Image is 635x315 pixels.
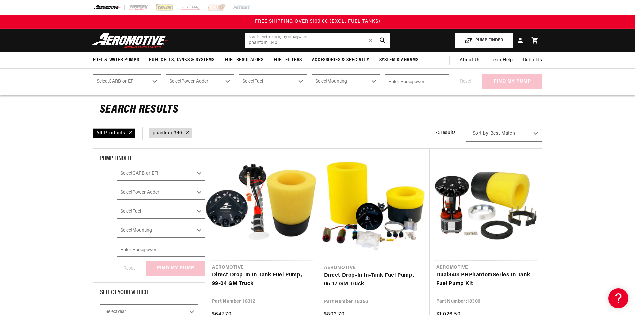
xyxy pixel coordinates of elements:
[149,57,214,64] span: Fuel Cells, Tanks & Systems
[93,128,135,138] div: All Products
[274,57,302,64] span: Fuel Filters
[153,130,183,137] a: phantom 340
[220,52,269,68] summary: Fuel Regulators
[117,185,206,200] select: Power Adder
[486,52,518,68] summary: Tech Help
[491,57,513,64] span: Tech Help
[117,223,206,238] select: Mounting
[385,74,449,89] input: Enter Horsepower
[466,125,542,142] select: Sort by
[379,57,419,64] span: System Diagrams
[100,155,131,162] span: PUMP FINDER
[117,166,206,181] select: CARB or EFI
[144,52,219,68] summary: Fuel Cells, Tanks & Systems
[269,52,307,68] summary: Fuel Filters
[117,204,206,219] select: Fuel
[166,74,234,89] select: Power Adder
[307,52,374,68] summary: Accessories & Specialty
[255,19,380,24] span: FREE SHIPPING OVER $109.00 (EXCL. FUEL TANKS)
[212,271,311,288] a: Direct Drop-In In-Tank Fuel Pump, 99-04 GM Truck
[473,130,489,137] span: Sort by
[455,33,513,48] button: PUMP FINDER
[375,33,390,48] button: search button
[100,105,536,115] h2: Search Results
[460,58,481,63] span: About Us
[518,52,547,68] summary: Rebuilds
[374,52,424,68] summary: System Diagrams
[239,74,307,89] select: Fuel
[312,57,369,64] span: Accessories & Specialty
[100,289,198,298] div: Select Your Vehicle
[435,130,456,135] span: 73 results
[245,33,390,48] input: Search by Part Number, Category or Keyword
[324,271,423,288] a: Direct Drop-In In-Tank Fuel Pump, 05-17 GM Truck
[93,57,139,64] span: Fuel & Water Pumps
[368,35,374,46] span: ✕
[436,271,535,288] a: Dual340LPHPhantomSeries In-Tank Fuel Pump Kit
[93,74,162,89] select: CARB or EFI
[225,57,264,64] span: Fuel Regulators
[117,242,206,257] input: Enter Horsepower
[88,52,144,68] summary: Fuel & Water Pumps
[523,57,542,64] span: Rebuilds
[90,33,174,48] img: Aeromotive
[312,74,380,89] select: Mounting
[455,52,486,68] a: About Us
